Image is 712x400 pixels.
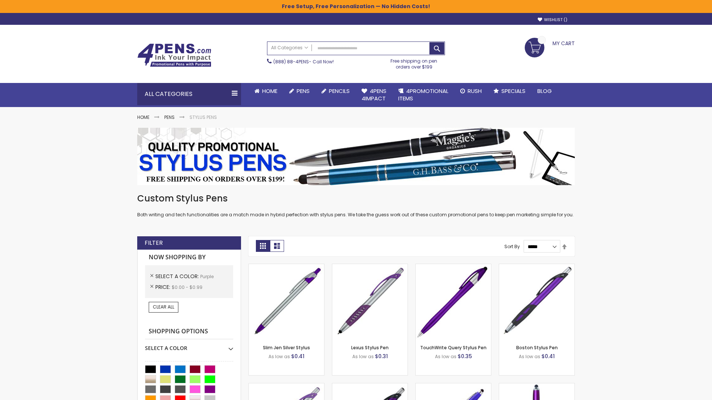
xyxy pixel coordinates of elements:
[164,114,175,120] a: Pens
[137,193,575,204] h1: Custom Stylus Pens
[352,353,374,360] span: As low as
[435,353,456,360] span: As low as
[273,59,309,65] a: (888) 88-4PENS
[383,55,445,70] div: Free shipping on pen orders over $199
[137,193,575,218] div: Both writing and tech functionalities are a match made in hybrid perfection with stylus pens. We ...
[392,83,454,107] a: 4PROMOTIONALITEMS
[488,83,531,99] a: Specials
[248,83,283,99] a: Home
[351,344,389,351] a: Lexus Stylus Pen
[398,87,448,102] span: 4PROMOTIONAL ITEMS
[262,87,277,95] span: Home
[468,87,482,95] span: Rush
[499,264,574,270] a: Boston Stylus Pen-Purple
[283,83,316,99] a: Pens
[362,87,386,102] span: 4Pens 4impact
[249,264,324,270] a: Slim Jen Silver Stylus-Purple
[499,264,574,339] img: Boston Stylus Pen-Purple
[416,383,491,389] a: Sierra Stylus Twist Pen-Purple
[458,353,472,360] span: $0.35
[291,353,304,360] span: $0.41
[356,83,392,107] a: 4Pens4impact
[519,353,540,360] span: As low as
[155,283,172,291] span: Price
[297,87,310,95] span: Pens
[538,17,567,23] a: Wishlist
[256,240,270,252] strong: Grid
[172,284,202,290] span: $0.00 - $0.99
[332,264,408,270] a: Lexus Stylus Pen-Purple
[329,87,350,95] span: Pencils
[145,339,233,352] div: Select A Color
[137,114,149,120] a: Home
[145,250,233,265] strong: Now Shopping by
[149,302,178,312] a: Clear All
[249,264,324,339] img: Slim Jen Silver Stylus-Purple
[416,264,491,339] img: TouchWrite Query Stylus Pen-Purple
[499,383,574,389] a: TouchWrite Command Stylus Pen-Purple
[416,264,491,270] a: TouchWrite Query Stylus Pen-Purple
[531,83,558,99] a: Blog
[267,42,312,54] a: All Categories
[155,273,200,280] span: Select A Color
[375,353,388,360] span: $0.31
[263,344,310,351] a: Slim Jen Silver Stylus
[541,353,555,360] span: $0.41
[454,83,488,99] a: Rush
[504,243,520,250] label: Sort By
[153,304,174,310] span: Clear All
[200,273,214,280] span: Purple
[316,83,356,99] a: Pencils
[268,353,290,360] span: As low as
[501,87,525,95] span: Specials
[420,344,487,351] a: TouchWrite Query Stylus Pen
[249,383,324,389] a: Boston Silver Stylus Pen-Purple
[137,128,575,185] img: Stylus Pens
[516,344,558,351] a: Boston Stylus Pen
[137,43,211,67] img: 4Pens Custom Pens and Promotional Products
[137,83,241,105] div: All Categories
[145,239,163,247] strong: Filter
[189,114,217,120] strong: Stylus Pens
[271,45,308,51] span: All Categories
[145,324,233,340] strong: Shopping Options
[332,383,408,389] a: Lexus Metallic Stylus Pen-Purple
[332,264,408,339] img: Lexus Stylus Pen-Purple
[537,87,552,95] span: Blog
[273,59,334,65] span: - Call Now!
